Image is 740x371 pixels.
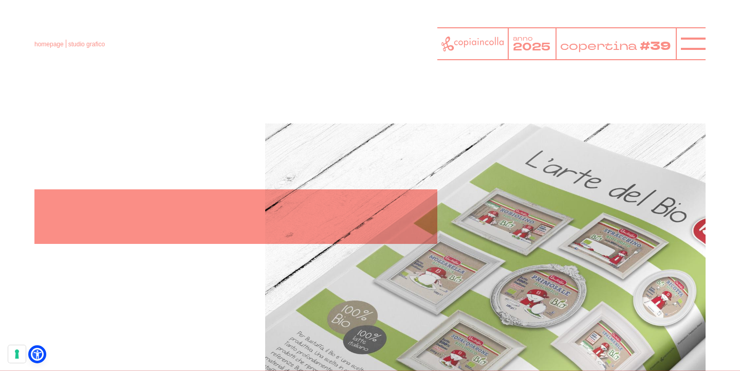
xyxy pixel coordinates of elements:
tspan: #39 [640,38,671,55]
tspan: copertina [560,38,638,54]
tspan: 2025 [513,40,550,54]
span: studio grafico [68,41,105,48]
button: Le tue preferenze relative al consenso per le tecnologie di tracciamento [8,345,26,363]
tspan: anno [513,34,533,43]
a: Open Accessibility Menu [31,348,44,361]
a: homepage [34,41,64,48]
